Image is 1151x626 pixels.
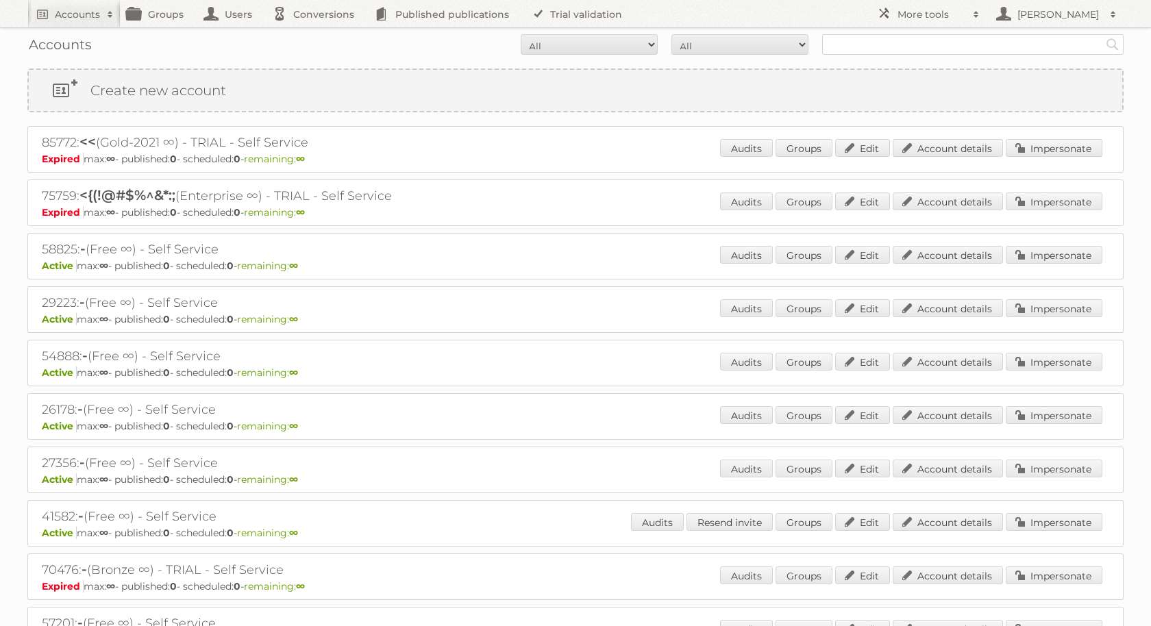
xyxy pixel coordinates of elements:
strong: ∞ [99,420,108,432]
p: max: - published: - scheduled: - [42,420,1109,432]
a: Audits [720,139,773,157]
span: Expired [42,153,84,165]
strong: 0 [234,580,240,592]
h2: 29223: (Free ∞) - Self Service [42,294,521,312]
strong: ∞ [99,473,108,486]
span: remaining: [237,366,298,379]
strong: ∞ [289,420,298,432]
strong: ∞ [99,260,108,272]
a: Groups [776,246,832,264]
a: Edit [835,353,890,371]
a: Edit [835,406,890,424]
span: <{(!@#$%^&*:; [79,187,175,203]
a: Groups [776,460,832,477]
p: max: - published: - scheduled: - [42,366,1109,379]
a: Groups [776,139,832,157]
a: Audits [720,460,773,477]
span: remaining: [237,527,298,539]
p: max: - published: - scheduled: - [42,580,1109,592]
a: Groups [776,353,832,371]
span: Expired [42,206,84,218]
h2: 26178: (Free ∞) - Self Service [42,401,521,418]
a: Account details [893,406,1003,424]
a: Audits [720,299,773,317]
span: remaining: [237,260,298,272]
strong: 0 [227,420,234,432]
a: Impersonate [1006,246,1102,264]
h2: [PERSON_NAME] [1014,8,1103,21]
strong: 0 [170,580,177,592]
p: max: - published: - scheduled: - [42,153,1109,165]
p: max: - published: - scheduled: - [42,527,1109,539]
span: Active [42,527,77,539]
a: Impersonate [1006,353,1102,371]
strong: 0 [163,473,170,486]
a: Groups [776,299,832,317]
a: Account details [893,246,1003,264]
span: remaining: [244,153,305,165]
a: Audits [720,246,773,264]
a: Edit [835,513,890,531]
a: Audits [720,353,773,371]
a: Edit [835,139,890,157]
strong: ∞ [289,473,298,486]
p: max: - published: - scheduled: - [42,260,1109,272]
a: Edit [835,299,890,317]
span: - [82,347,88,364]
strong: 0 [227,366,234,379]
a: Audits [720,566,773,584]
a: Account details [893,460,1003,477]
strong: 0 [234,206,240,218]
strong: 0 [163,260,170,272]
strong: 0 [163,420,170,432]
strong: ∞ [289,366,298,379]
span: remaining: [237,313,298,325]
span: remaining: [244,580,305,592]
h2: 54888: (Free ∞) - Self Service [42,347,521,365]
input: Search [1102,34,1123,55]
h2: 70476: (Bronze ∞) - TRIAL - Self Service [42,561,521,579]
span: remaining: [237,420,298,432]
a: Impersonate [1006,139,1102,157]
h2: 75759: (Enterprise ∞) - TRIAL - Self Service [42,187,521,205]
a: Groups [776,192,832,210]
h2: 85772: (Gold-2021 ∞) - TRIAL - Self Service [42,134,521,151]
span: - [79,294,85,310]
a: Audits [720,406,773,424]
strong: 0 [163,313,170,325]
strong: 0 [227,313,234,325]
a: Groups [776,406,832,424]
a: Audits [720,192,773,210]
a: Resend invite [686,513,773,531]
a: Impersonate [1006,299,1102,317]
span: - [79,454,85,471]
a: Groups [776,566,832,584]
a: Account details [893,192,1003,210]
h2: 41582: (Free ∞) - Self Service [42,508,521,525]
h2: 58825: (Free ∞) - Self Service [42,240,521,258]
a: Account details [893,566,1003,584]
strong: 0 [163,366,170,379]
strong: ∞ [106,580,115,592]
strong: ∞ [289,260,298,272]
span: remaining: [244,206,305,218]
strong: ∞ [106,206,115,218]
a: Account details [893,353,1003,371]
span: Expired [42,580,84,592]
strong: 0 [163,527,170,539]
strong: ∞ [296,153,305,165]
a: Impersonate [1006,460,1102,477]
strong: ∞ [289,313,298,325]
strong: ∞ [289,527,298,539]
a: Impersonate [1006,406,1102,424]
span: Active [42,420,77,432]
a: Edit [835,566,890,584]
strong: 0 [234,153,240,165]
a: Edit [835,246,890,264]
a: Account details [893,299,1003,317]
span: << [79,134,96,150]
strong: 0 [227,473,234,486]
a: Impersonate [1006,566,1102,584]
a: Edit [835,460,890,477]
p: max: - published: - scheduled: - [42,313,1109,325]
